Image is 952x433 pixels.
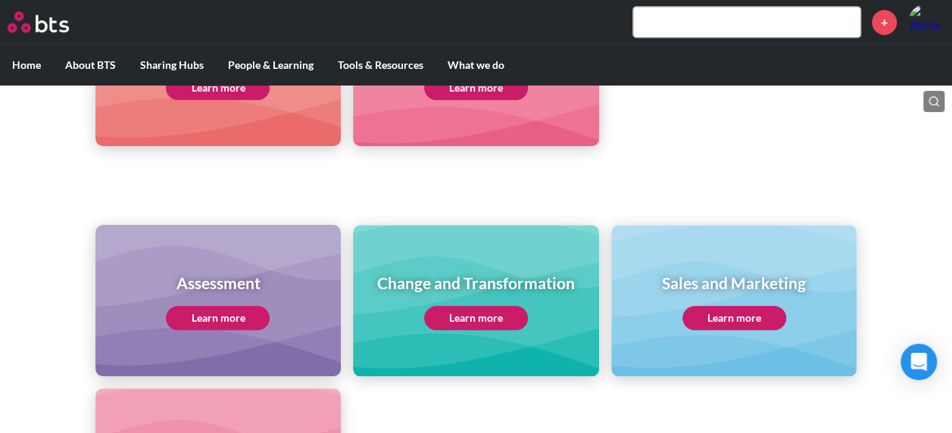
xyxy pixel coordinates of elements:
a: Learn more [424,306,528,330]
h1: Assessment [166,272,270,294]
a: Learn more [166,76,270,100]
a: Profile [908,4,944,40]
h1: Change and Transformation [377,272,575,294]
h1: Sales and Marketing [662,272,806,294]
label: Sharing Hubs [128,45,216,85]
div: Open Intercom Messenger [900,344,937,380]
label: People & Learning [216,45,326,85]
img: Juana Navarro [908,4,944,40]
a: Learn more [682,306,786,330]
a: + [872,10,897,35]
img: BTS Logo [8,11,69,33]
a: Go home [8,11,97,33]
a: Learn more [424,76,528,100]
a: Learn more [166,306,270,330]
label: Tools & Resources [326,45,435,85]
label: About BTS [53,45,128,85]
label: What we do [435,45,517,85]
